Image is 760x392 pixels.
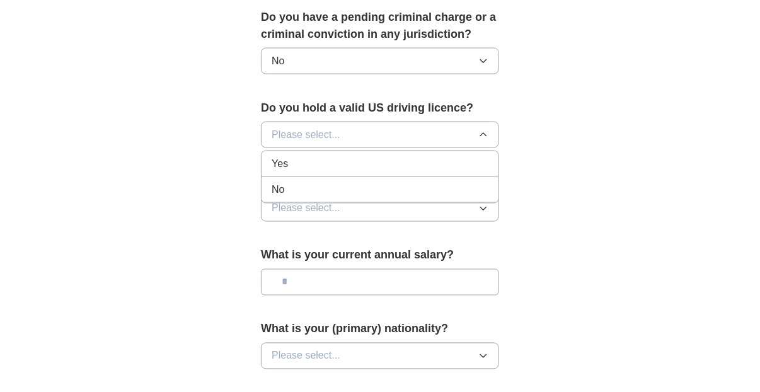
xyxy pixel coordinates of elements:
button: Please select... [261,195,499,222]
label: Do you have a pending criminal charge or a criminal conviction in any jurisdiction? [261,9,499,43]
span: Please select... [272,349,340,364]
label: Do you hold a valid US driving licence? [261,100,499,117]
button: No [261,48,499,74]
label: What is your (primary) nationality? [261,321,499,338]
button: Please select... [261,343,499,369]
span: No [272,54,284,69]
span: No [272,182,284,197]
span: Please select... [272,201,340,216]
label: What is your current annual salary? [261,247,499,264]
button: Please select... [261,122,499,148]
span: Please select... [272,127,340,142]
span: Yes [272,156,288,171]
